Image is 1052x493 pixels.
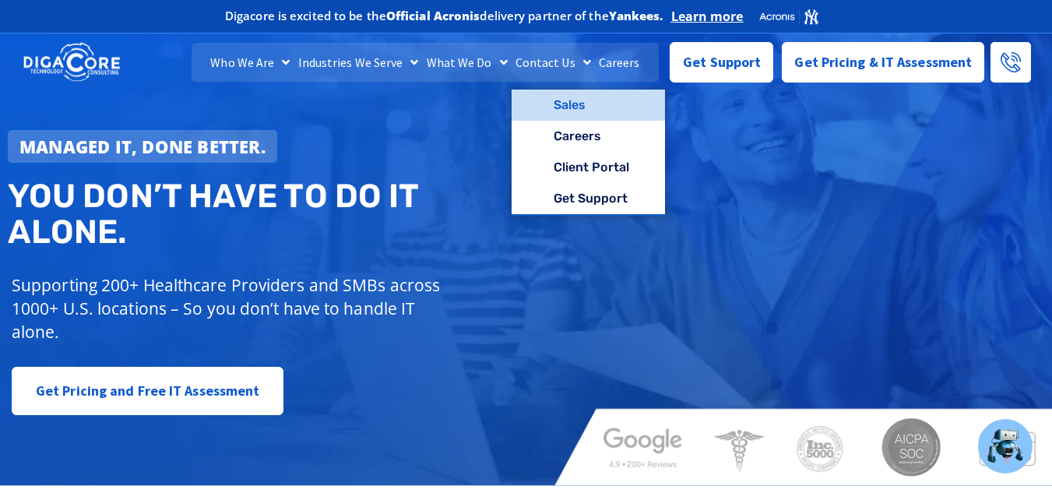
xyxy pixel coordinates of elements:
a: Client Portal [512,152,665,183]
img: DigaCore Technology Consulting [23,41,120,83]
a: Careers [595,43,644,82]
b: Official Acronis [386,8,480,23]
h2: You don’t have to do IT alone. [8,178,538,250]
a: Managed IT, done better. [8,130,277,163]
a: What We Do [423,43,512,82]
img: Acronis [758,8,819,26]
a: Industries We Serve [294,43,423,82]
span: Get Pricing & IT Assessment [794,47,972,78]
p: Supporting 200+ Healthcare Providers and SMBs across 1000+ U.S. locations – So you don’t have to ... [12,273,442,343]
a: Get Support [670,42,773,83]
nav: Menu [192,43,659,82]
a: Who We Are [206,43,294,82]
a: Careers [512,121,665,152]
span: Get Support [683,47,761,78]
a: Sales [512,90,665,121]
a: Get Pricing & IT Assessment [782,42,984,83]
a: Contact Us [512,43,595,82]
a: Get Pricing and Free IT Assessment [12,367,283,415]
h2: Digacore is excited to be the delivery partner of the [225,10,663,22]
b: Yankees. [609,8,663,23]
strong: Managed IT, done better. [19,135,266,158]
ul: Contact Us [512,90,665,216]
span: Get Pricing and Free IT Assessment [36,375,259,407]
a: Learn more [671,9,744,24]
a: Get Support [512,183,665,214]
